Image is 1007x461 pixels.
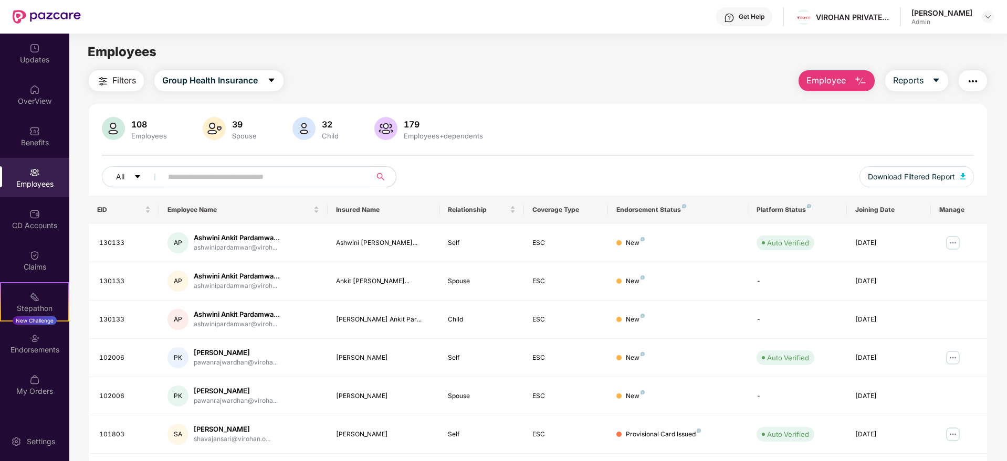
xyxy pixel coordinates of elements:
[29,167,40,178] img: svg+xml;base64,PHN2ZyBpZD0iRW1wbG95ZWVzIiB4bWxucz0iaHR0cDovL3d3dy53My5vcmcvMjAwMC9zdmciIHdpZHRoPS...
[370,166,396,187] button: search
[129,132,169,140] div: Employees
[203,117,226,140] img: svg+xml;base64,PHN2ZyB4bWxucz0iaHR0cDovL3d3dy53My5vcmcvMjAwMC9zdmciIHhtbG5zOnhsaW5rPSJodHRwOi8vd3...
[167,347,188,368] div: PK
[524,196,608,224] th: Coverage Type
[29,374,40,385] img: svg+xml;base64,PHN2ZyBpZD0iTXlfT3JkZXJzIiBkYXRhLW5hbWU9Ik15IE9yZGVycyIgeG1sbnM9Imh0dHA6Ly93d3cudz...
[967,75,979,88] img: svg+xml;base64,PHN2ZyB4bWxucz0iaHR0cDovL3d3dy53My5vcmcvMjAwMC9zdmciIHdpZHRoPSIyNCIgaGVpZ2h0PSIyNC...
[532,276,600,286] div: ESC
[757,206,838,214] div: Platform Status
[626,430,701,439] div: Provisional Card Issued
[230,132,259,140] div: Spouse
[102,117,125,140] img: svg+xml;base64,PHN2ZyB4bWxucz0iaHR0cDovL3d3dy53My5vcmcvMjAwMC9zdmciIHhtbG5zOnhsaW5rPSJodHRwOi8vd3...
[159,196,328,224] th: Employee Name
[448,315,515,325] div: Child
[29,209,40,219] img: svg+xml;base64,PHN2ZyBpZD0iQ0RfQWNjb3VudHMiIGRhdGEtbmFtZT0iQ0QgQWNjb3VudHMiIHhtbG5zPSJodHRwOi8vd3...
[855,430,922,439] div: [DATE]
[448,430,515,439] div: Self
[748,301,846,339] td: -
[448,391,515,401] div: Spouse
[932,76,940,85] span: caret-down
[911,18,972,26] div: Admin
[29,126,40,136] img: svg+xml;base64,PHN2ZyBpZD0iQmVuZWZpdHMiIHhtbG5zPSJodHRwOi8vd3d3LnczLm9yZy8yMDAwL3N2ZyIgd2lkdGg9Ij...
[336,391,432,401] div: [PERSON_NAME]
[194,309,280,319] div: Ashwini Ankit Pardamwa...
[129,119,169,130] div: 108
[167,385,188,406] div: PK
[855,391,922,401] div: [DATE]
[194,233,280,243] div: Ashwini Ankit Pardamwa...
[194,396,278,406] div: pawanrajwardhan@viroha...
[320,119,341,130] div: 32
[626,353,645,363] div: New
[439,196,523,224] th: Relationship
[854,75,867,88] img: svg+xml;base64,PHN2ZyB4bWxucz0iaHR0cDovL3d3dy53My5vcmcvMjAwMC9zdmciIHhtbG5zOnhsaW5rPSJodHRwOi8vd3...
[97,206,143,214] span: EID
[162,74,258,87] span: Group Health Insurance
[167,206,311,214] span: Employee Name
[134,173,141,181] span: caret-down
[893,74,924,87] span: Reports
[532,315,600,325] div: ESC
[336,238,432,248] div: Ashwini [PERSON_NAME]...
[102,166,166,187] button: Allcaret-down
[99,353,151,363] div: 102006
[748,377,846,415] td: -
[616,206,740,214] div: Endorsement Status
[194,271,280,281] div: Ashwini Ankit Pardamwa...
[116,171,124,183] span: All
[99,315,151,325] div: 130133
[99,276,151,286] div: 130133
[855,238,922,248] div: [DATE]
[89,70,144,91] button: Filters
[532,238,600,248] div: ESC
[945,234,961,251] img: manageButton
[945,426,961,443] img: manageButton
[960,173,966,179] img: svg+xml;base64,PHN2ZyB4bWxucz0iaHR0cDovL3d3dy53My5vcmcvMjAwMC9zdmciIHhtbG5zOnhsaW5rPSJodHRwOi8vd3...
[626,276,645,286] div: New
[370,173,391,181] span: search
[89,196,159,224] th: EID
[88,44,156,59] span: Employees
[167,232,188,253] div: AP
[320,132,341,140] div: Child
[885,70,948,91] button: Reportscaret-down
[328,196,440,224] th: Insured Name
[799,70,875,91] button: Employee
[167,309,188,330] div: AP
[448,238,515,248] div: Self
[532,391,600,401] div: ESC
[154,70,284,91] button: Group Health Insurancecaret-down
[767,429,809,439] div: Auto Verified
[868,171,955,183] span: Download Filtered Report
[99,238,151,248] div: 130133
[29,43,40,53] img: svg+xml;base64,PHN2ZyBpZD0iVXBkYXRlZCIgeG1sbnM9Imh0dHA6Ly93d3cudzMub3JnLzIwMDAvc3ZnIiB3aWR0aD0iMj...
[448,353,515,363] div: Self
[99,430,151,439] div: 101803
[336,315,432,325] div: [PERSON_NAME] Ankit Par...
[847,196,931,224] th: Joining Date
[13,316,57,325] div: New Challenge
[945,349,961,366] img: manageButton
[374,117,397,140] img: svg+xml;base64,PHN2ZyB4bWxucz0iaHR0cDovL3d3dy53My5vcmcvMjAwMC9zdmciIHhtbG5zOnhsaW5rPSJodHRwOi8vd3...
[194,281,280,291] div: ashwinipardamwar@viroh...
[641,237,645,241] img: svg+xml;base64,PHN2ZyB4bWxucz0iaHR0cDovL3d3dy53My5vcmcvMjAwMC9zdmciIHdpZHRoPSI4IiBoZWlnaHQ9IjgiIH...
[29,333,40,344] img: svg+xml;base64,PHN2ZyBpZD0iRW5kb3JzZW1lbnRzIiB4bWxucz0iaHR0cDovL3d3dy53My5vcmcvMjAwMC9zdmciIHdpZH...
[911,8,972,18] div: [PERSON_NAME]
[855,276,922,286] div: [DATE]
[24,436,58,447] div: Settings
[697,428,701,433] img: svg+xml;base64,PHN2ZyB4bWxucz0iaHR0cDovL3d3dy53My5vcmcvMjAwMC9zdmciIHdpZHRoPSI4IiBoZWlnaHQ9IjgiIH...
[194,243,280,253] div: ashwinipardamwar@viroh...
[1,303,68,314] div: Stepathon
[855,353,922,363] div: [DATE]
[448,206,507,214] span: Relationship
[641,352,645,356] img: svg+xml;base64,PHN2ZyB4bWxucz0iaHR0cDovL3d3dy53My5vcmcvMjAwMC9zdmciIHdpZHRoPSI4IiBoZWlnaHQ9IjgiIH...
[194,348,278,358] div: [PERSON_NAME]
[532,353,600,363] div: ESC
[931,196,987,224] th: Manage
[448,276,515,286] div: Spouse
[859,166,974,187] button: Download Filtered Report
[29,84,40,95] img: svg+xml;base64,PHN2ZyBpZD0iSG9tZSIgeG1sbnM9Imh0dHA6Ly93d3cudzMub3JnLzIwMDAvc3ZnIiB3aWR0aD0iMjAiIG...
[194,434,270,444] div: shavajansari@virohan.o...
[724,13,735,23] img: svg+xml;base64,PHN2ZyBpZD0iSGVscC0zMngzMiIgeG1sbnM9Imh0dHA6Ly93d3cudzMub3JnLzIwMDAvc3ZnIiB3aWR0aD...
[626,315,645,325] div: New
